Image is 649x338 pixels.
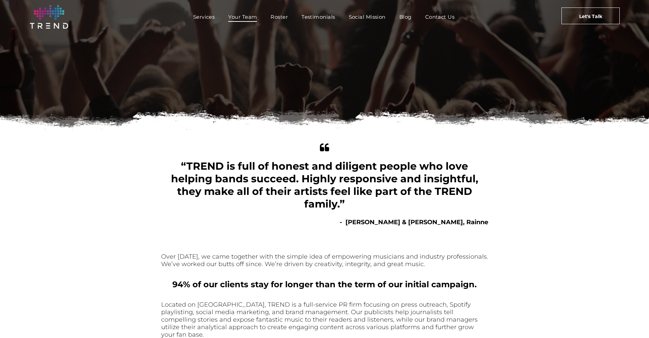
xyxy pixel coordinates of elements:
iframe: Chat Widget [615,305,649,338]
a: Contact Us [418,12,462,22]
a: Testimonials [295,12,342,22]
a: Let's Talk [561,7,620,24]
a: Social Mission [342,12,392,22]
a: Your Team [221,12,264,22]
span: Let's Talk [579,8,602,25]
font: Over [DATE], we came together with the simple idea of empowering musicians and industry professio... [161,253,488,268]
b: 94% of our clients stay for longer than the term of our initial campaign. [172,279,477,289]
a: Services [186,12,222,22]
a: Blog [392,12,418,22]
b: - [PERSON_NAME] & [PERSON_NAME], Rainne [340,218,488,226]
a: Roster [264,12,295,22]
span: “TREND is full of honest and diligent people who love helping bands succeed. Highly responsive an... [171,160,478,210]
img: logo [30,5,68,29]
